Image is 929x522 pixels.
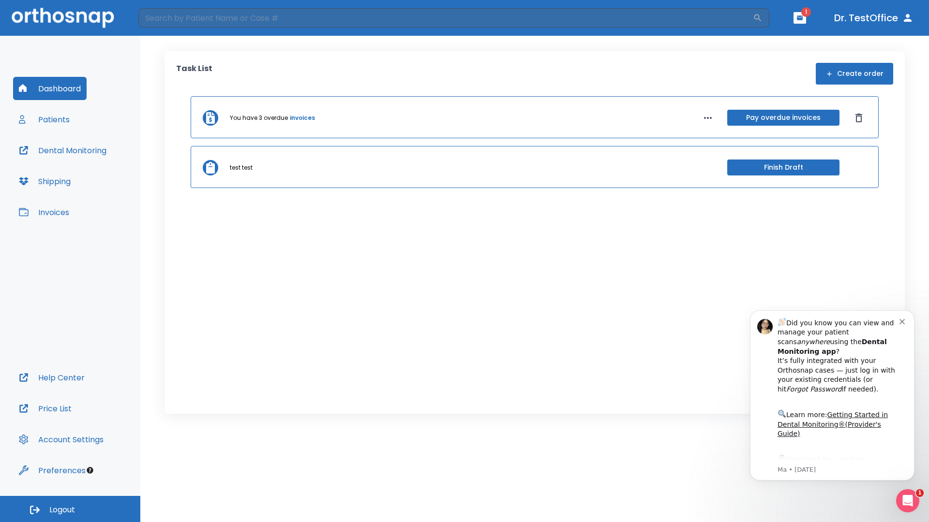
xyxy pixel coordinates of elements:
[164,21,172,29] button: Dismiss notification
[13,459,91,482] button: Preferences
[138,8,753,28] input: Search by Patient Name or Case #
[801,7,811,17] span: 1
[290,114,315,122] a: invoices
[13,170,76,193] button: Shipping
[13,397,77,420] button: Price List
[86,466,94,475] div: Tooltip anchor
[42,170,164,178] p: Message from Ma, sent 3w ago
[830,9,917,27] button: Dr. TestOffice
[49,505,75,515] span: Logout
[727,110,839,126] button: Pay overdue invoices
[13,77,87,100] button: Dashboard
[176,63,212,85] p: Task List
[42,160,128,177] a: App Store
[13,108,75,131] button: Patients
[13,366,90,389] button: Help Center
[230,114,288,122] p: You have 3 overdue
[735,296,929,496] iframe: Intercom notifications message
[13,139,112,162] button: Dental Monitoring
[12,8,114,28] img: Orthosnap
[916,489,924,497] span: 1
[727,159,839,175] button: Finish Draft
[851,110,867,126] button: Dismiss
[13,201,75,224] button: Invoices
[896,489,919,512] iframe: Intercom live chat
[230,163,253,172] p: test test
[42,158,164,207] div: Download the app: | ​ Let us know if you need help getting started!
[13,428,109,451] button: Account Settings
[816,63,893,85] button: Create order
